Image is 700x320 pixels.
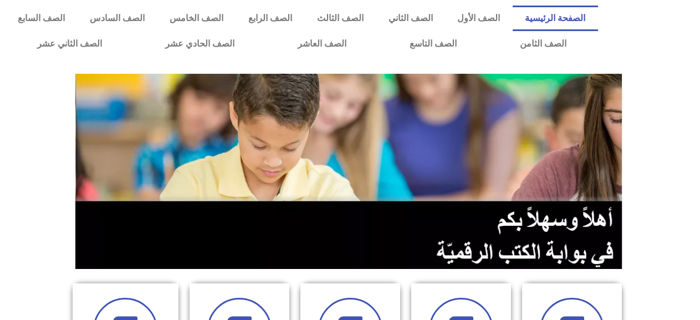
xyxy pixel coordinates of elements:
a: الصف الخامس [157,6,236,31]
a: الصف الثاني عشر [6,31,134,57]
a: الصف الثالث [304,6,376,31]
a: الصف العاشر [266,31,378,57]
a: الصف التاسع [378,31,488,57]
a: الصف الحادي عشر [134,31,266,57]
a: الصف الثامن [488,31,598,57]
a: الصف الرابع [236,6,305,31]
a: الصف السادس [78,6,157,31]
a: الصف السابع [6,6,78,31]
a: الصفحة الرئيسية [513,6,598,31]
a: الصف الثاني [376,6,445,31]
a: الصف الأول [445,6,513,31]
